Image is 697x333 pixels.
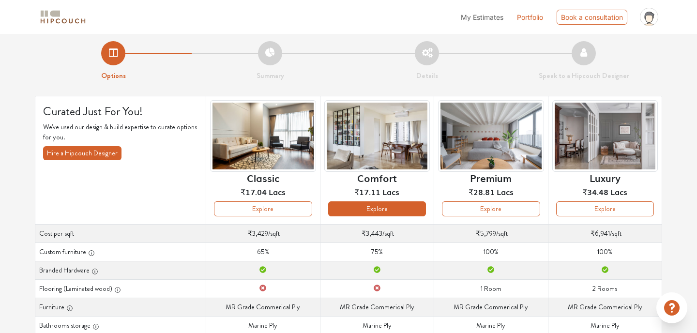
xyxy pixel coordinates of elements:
[210,100,316,172] img: header-preview
[320,224,434,242] td: /sqft
[43,146,121,160] button: Hire a Hipcouch Designer
[39,6,87,28] span: logo-horizontal.svg
[35,279,206,298] th: Flooring (Laminated wood)
[610,186,627,197] span: Lacs
[269,186,286,197] span: Lacs
[416,70,438,81] strong: Details
[591,228,610,238] span: ₹6,941
[35,298,206,316] th: Furniture
[324,100,430,172] img: header-preview
[35,242,206,261] th: Custom furniture
[241,186,267,197] span: ₹17.04
[362,228,382,238] span: ₹3,443
[434,298,548,316] td: MR Grade Commerical Ply
[590,172,621,183] h6: Luxury
[257,70,284,81] strong: Summary
[548,298,662,316] td: MR Grade Commerical Ply
[35,224,206,242] th: Cost per sqft
[214,201,312,216] button: Explore
[557,10,627,25] div: Book a consultation
[476,228,496,238] span: ₹5,799
[206,298,320,316] td: MR Grade Commerical Ply
[434,224,548,242] td: /sqft
[582,186,608,197] span: ₹34.48
[320,298,434,316] td: MR Grade Commerical Ply
[517,12,543,22] a: Portfolio
[206,242,320,261] td: 65%
[548,242,662,261] td: 100%
[469,186,495,197] span: ₹28.81
[497,186,514,197] span: Lacs
[556,201,654,216] button: Explore
[43,122,198,142] p: We've used our design & build expertise to curate options for you.
[434,242,548,261] td: 100%
[442,201,540,216] button: Explore
[552,100,658,172] img: header-preview
[354,186,380,197] span: ₹17.11
[101,70,126,81] strong: Options
[461,13,503,21] span: My Estimates
[434,279,548,298] td: 1 Room
[357,172,397,183] h6: Comfort
[43,104,198,119] h4: Curated Just For You!
[548,224,662,242] td: /sqft
[548,279,662,298] td: 2 Rooms
[470,172,512,183] h6: Premium
[320,242,434,261] td: 75%
[206,224,320,242] td: /sqft
[247,172,279,183] h6: Classic
[539,70,629,81] strong: Speak to a Hipcouch Designer
[248,228,268,238] span: ₹3,429
[438,100,544,172] img: header-preview
[35,261,206,279] th: Branded Hardware
[39,9,87,26] img: logo-horizontal.svg
[382,186,399,197] span: Lacs
[328,201,426,216] button: Explore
